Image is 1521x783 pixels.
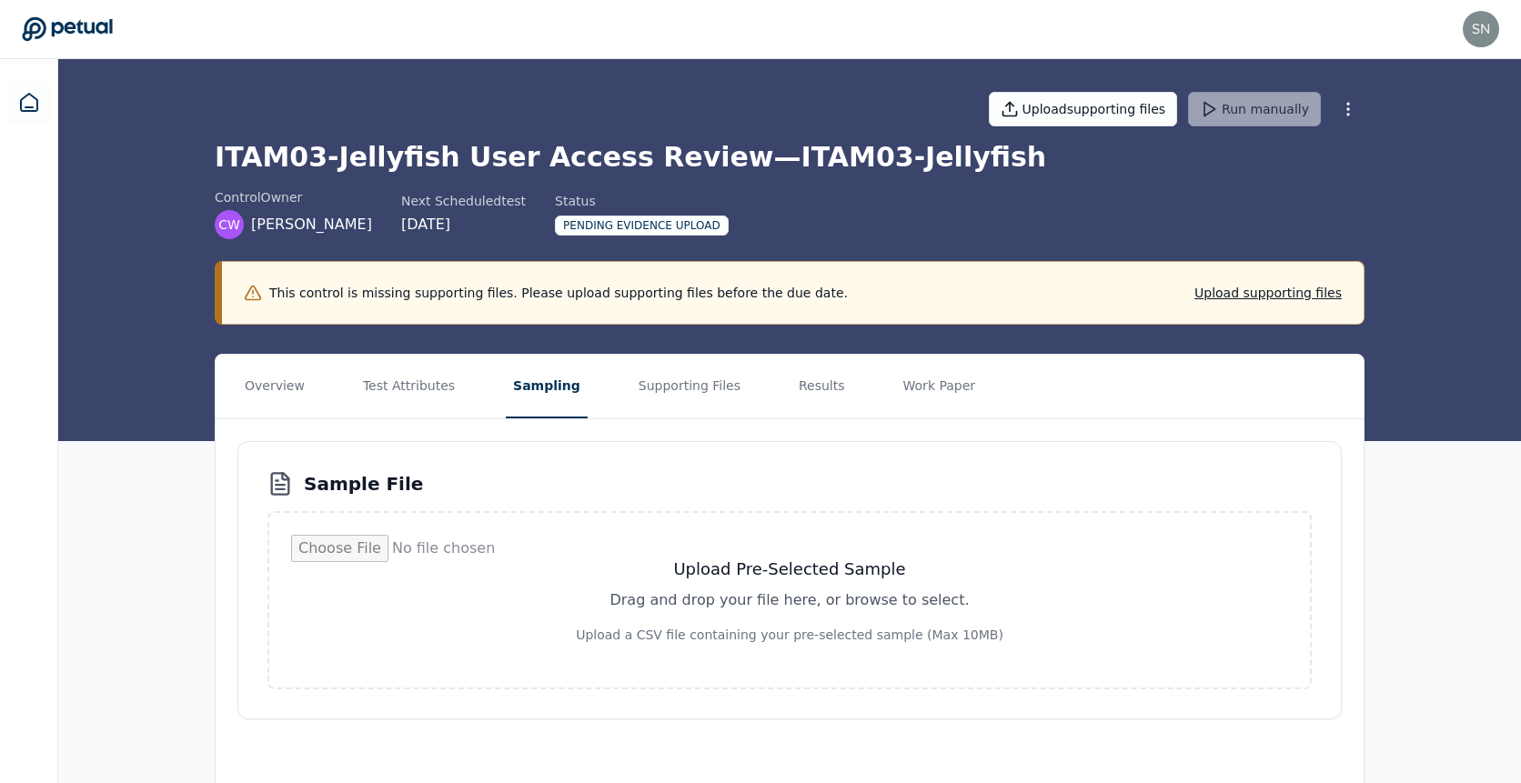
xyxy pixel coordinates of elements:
button: Work Paper [896,355,983,418]
div: [DATE] [401,214,526,236]
span: CW [218,216,240,234]
div: control Owner [215,188,372,206]
button: Supporting Files [631,355,748,418]
div: Status [555,192,729,210]
button: Run manually [1188,92,1321,126]
div: Next Scheduled test [401,192,526,210]
a: Go to Dashboard [22,16,113,42]
h3: Sample File [304,471,423,497]
nav: Tabs [216,355,1364,418]
img: snir+klaviyo@petual.ai [1463,11,1499,47]
button: More Options [1332,93,1365,125]
button: Results [791,355,852,418]
span: [PERSON_NAME] [251,214,372,236]
p: This control is missing supporting files. Please upload supporting files before the due date. [269,284,848,302]
div: Pending Evidence Upload [555,216,729,236]
button: Test Attributes [356,355,462,418]
button: Uploadsupporting files [989,92,1178,126]
button: Upload supporting files [1194,284,1342,302]
button: Overview [237,355,312,418]
a: Dashboard [7,81,51,125]
button: Sampling [506,355,588,418]
h1: ITAM03-Jellyfish User Access Review — ITAM03-Jellyfish [215,141,1365,174]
